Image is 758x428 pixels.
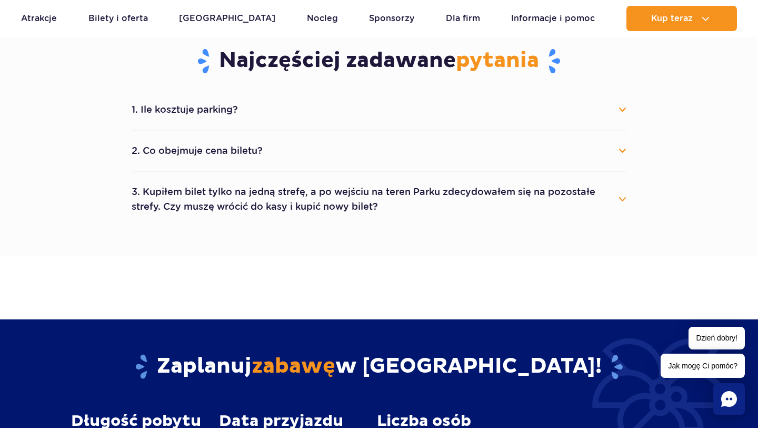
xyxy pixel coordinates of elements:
[71,353,687,381] h2: Zaplanuj w [GEOGRAPHIC_DATA]!
[179,6,275,31] a: [GEOGRAPHIC_DATA]
[626,6,737,31] button: Kup teraz
[307,6,338,31] a: Nocleg
[511,6,595,31] a: Informacje i pomoc
[689,327,745,349] span: Dzień dobry!
[713,383,745,415] div: Chat
[132,47,626,75] h3: Najczęściej zadawane
[252,353,335,380] span: zabawę
[88,6,148,31] a: Bilety i oferta
[132,139,626,162] button: 2. Co obejmuje cena biletu?
[132,180,626,218] button: 3. Kupiłem bilet tylko na jedną strefę, a po wejściu na teren Parku zdecydowałem się na pozostałe...
[651,14,693,23] span: Kup teraz
[21,6,57,31] a: Atrakcje
[661,354,745,378] span: Jak mogę Ci pomóc?
[132,98,626,121] button: 1. Ile kosztuje parking?
[456,47,539,74] span: pytania
[369,6,414,31] a: Sponsorzy
[446,6,480,31] a: Dla firm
